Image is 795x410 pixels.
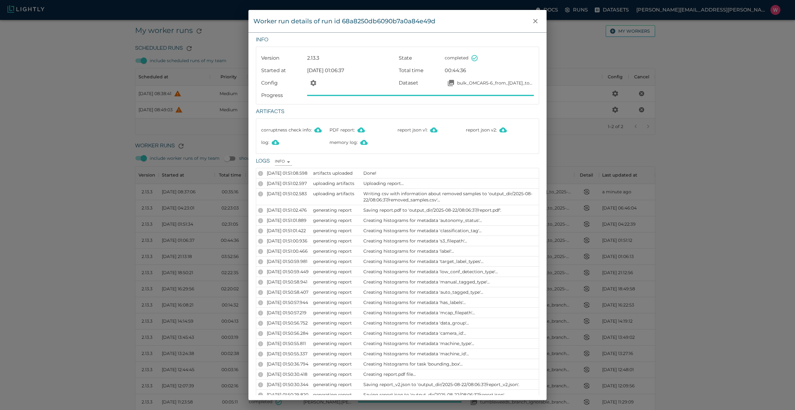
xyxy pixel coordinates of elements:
[363,361,537,367] p: Creating histograms for task 'bounding_box'...
[258,218,263,223] div: INFO
[267,269,309,275] p: [DATE] 01:50:59.449
[258,393,263,398] div: INFO
[313,351,360,357] p: generating report
[307,67,344,73] span: [DATE] 01:06:37
[258,331,263,336] div: INFO
[313,299,360,306] p: generating report
[267,351,309,357] p: [DATE] 01:50:55.337
[258,321,263,326] div: INFO
[267,330,309,336] p: [DATE] 01:50:56.284
[363,248,537,254] p: Creating histograms for metadata 'label'...
[269,136,282,149] button: Download log
[363,289,537,295] p: Creating histograms for metadata 'auto_tagged_type'...
[313,361,360,367] p: generating report
[258,280,263,285] div: INFO
[258,259,263,264] div: INFO
[258,181,263,186] div: INFO
[529,15,542,27] button: close
[258,300,263,305] div: INFO
[399,79,442,87] p: Dataset
[261,67,305,74] p: Started at
[261,79,305,87] p: Config
[313,191,360,197] p: uploading artifacts
[258,191,263,196] div: INFO
[313,371,360,377] p: generating report
[363,217,537,223] p: Creating histograms for metadata 'autonomy_status'...
[267,170,309,176] p: [DATE] 01:51:08.598
[267,217,309,223] p: [DATE] 01:51:01.889
[313,170,360,176] p: artifacts uploaded
[258,171,263,176] div: INFO
[399,54,442,62] p: State
[258,239,263,244] div: INFO
[267,258,309,265] p: [DATE] 01:50:59.981
[363,269,537,275] p: Creating histograms for metadata 'low_conf_detection_type'...
[267,371,309,377] p: [DATE] 01:50:30.418
[267,279,309,285] p: [DATE] 01:50:58.941
[267,340,309,347] p: [DATE] 01:50:55.811
[363,279,537,285] p: Creating histograms for metadata 'manual_tagged_type'...
[305,52,396,62] div: 2.13.3
[445,55,468,61] span: completed
[363,207,537,213] p: Saving report.pdf to 'output_dir/2025-08-22/08:06:37/report.pdf'.
[261,124,329,136] p: corruptness check info :
[267,228,309,234] p: [DATE] 01:51:01.422
[267,320,309,326] p: [DATE] 01:50:56.752
[258,341,263,346] div: INFO
[313,258,360,265] p: generating report
[329,124,398,136] p: PDF report :
[312,124,324,136] button: Download corruptness check info
[497,124,509,136] button: Download report json v2
[258,228,263,233] div: INFO
[258,208,263,213] div: INFO
[363,330,537,336] p: Creating histograms for metadata 'camera_id'...
[313,207,360,213] p: generating report
[253,16,435,26] div: Worker run details of run id 68a8250db6090b7a0a84e49d
[466,124,534,136] p: report json v2 :
[313,180,360,187] p: uploading artifacts
[258,269,263,274] div: INFO
[363,299,537,306] p: Creating histograms for metadata 'has_labels'...
[363,340,537,347] p: Creating histograms for metadata 'machine_type'...
[363,180,537,187] p: Uploading report...
[358,136,370,149] button: Download memory log
[267,299,309,306] p: [DATE] 01:50:57.944
[267,238,309,244] p: [DATE] 01:51:00.936
[261,136,329,149] p: log :
[363,228,537,234] p: Creating histograms for metadata 'classification_tag'...
[261,92,305,99] p: Progress
[313,340,360,347] p: generating report
[267,392,309,398] p: [DATE] 01:50:29.820
[363,381,537,388] p: Saving report_v2.json to 'output_dir/2025-08-22/08:06:37/report_v2.json'.
[261,54,305,62] p: Version
[313,289,360,295] p: generating report
[313,269,360,275] p: generating report
[256,156,270,166] h6: Logs
[457,80,534,86] p: bulk_OMCAR5-6_from_[DATE]_to_2025-06-19_2025-08-22_00-08-48
[363,258,537,265] p: Creating histograms for metadata 'target_label_types'...
[258,290,263,295] div: INFO
[399,67,442,74] p: Total time
[363,170,537,176] p: Done!
[363,310,537,316] p: Creating histograms for metadata 'mcap_filepath'...
[355,124,367,136] button: Download PDF report
[363,191,537,203] p: Writing csv with information about removed samples to 'output_dir/2025-08-22/08:06:37/removed_sam...
[363,238,537,244] p: Creating histograms for metadata 's3_filepath'...
[313,392,360,398] p: generating report
[258,362,263,367] div: INFO
[363,320,537,326] p: Creating histograms for metadata 'data_group'...
[428,124,440,136] button: Download report json v1
[275,158,292,165] div: INFO
[258,382,263,387] div: INFO
[313,330,360,336] p: generating report
[267,207,309,213] p: [DATE] 01:51:02.476
[267,289,309,295] p: [DATE] 01:50:58.407
[363,351,537,357] p: Creating histograms for metadata 'machine_id'...
[258,311,263,316] div: INFO
[363,371,537,377] p: Creating report.pdf file...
